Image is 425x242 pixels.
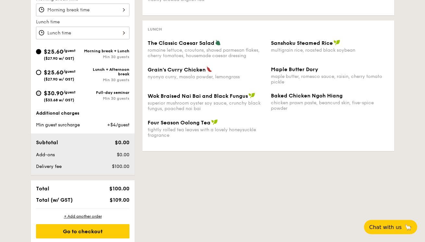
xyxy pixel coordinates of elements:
span: 🦙 [404,223,412,231]
div: maple butter, romesco sauce, raisin, cherry tomato pickle [271,74,389,85]
img: icon-vegan.f8ff3823.svg [334,40,340,45]
span: $0.00 [117,152,129,158]
input: $30.90/guest($33.68 w/ GST)Full-day seminarMin 30 guests [36,91,41,96]
div: superior mushroom oyster soy sauce, crunchy black fungus, poached nai bai [148,100,266,111]
span: Grain's Curry Chicken [148,67,206,73]
span: Sanshoku Steamed Rice [271,40,333,46]
span: Baked Chicken Ngoh Hiang [271,93,343,99]
div: nyonya curry, masala powder, lemongrass [148,74,266,80]
span: $109.00 [110,197,129,203]
span: $100.00 [109,185,129,192]
input: Lunch time [36,27,129,39]
span: Add-ons [36,152,55,158]
div: Additional charges [36,110,129,117]
span: Wok Braised Nai Bai and Black Fungus [148,93,248,99]
button: Chat with us🦙 [364,220,417,234]
div: Min 30 guests [83,96,129,101]
div: Full-day seminar [83,90,129,95]
img: icon-vegan.f8ff3823.svg [249,93,255,98]
img: icon-spicy.37a8142b.svg [206,66,212,72]
input: $25.60/guest($27.90 w/ GST)Lunch + Afternoon breakMin 30 guests [36,70,41,75]
span: Lunch [148,27,162,32]
div: Go to checkout [36,224,129,238]
span: +$4/guest [107,122,129,128]
input: Morning break time [36,4,129,16]
span: $25.60 [44,69,63,76]
div: Min 30 guests [83,55,129,59]
input: $25.60/guest($27.90 w/ GST)Morning break + LunchMin 30 guests [36,49,41,54]
div: Lunch + Afternoon break [83,67,129,76]
span: The Classic Caesar Salad [148,40,214,46]
div: chicken prawn paste, beancurd skin, five-spice powder [271,100,389,111]
img: icon-vegetarian.fe4039eb.svg [215,40,221,45]
span: ($27.90 w/ GST) [44,56,74,61]
div: Morning break + Lunch [83,49,129,53]
span: Subtotal [36,139,58,146]
label: Lunch time [36,19,129,25]
span: Maple Butter Dory [271,66,318,72]
span: Four Season Oolong Tea [148,120,211,126]
div: tightly rolled tea leaves with a lovely honeysuckle fragrance [148,127,266,138]
span: Min guest surcharge [36,122,80,128]
span: /guest [63,90,76,95]
span: $30.90 [44,90,63,97]
div: multigrain rice, roasted black soybean [271,47,389,53]
span: /guest [63,48,76,53]
span: $25.60 [44,48,63,55]
span: Chat with us [369,224,402,230]
div: romaine lettuce, croutons, shaved parmesan flakes, cherry tomatoes, housemade caesar dressing [148,47,266,58]
span: Delivery fee [36,164,62,169]
span: $0.00 [115,139,129,146]
img: icon-vegan.f8ff3823.svg [211,119,218,125]
span: Total (w/ GST) [36,197,73,203]
span: $100.00 [112,164,129,169]
div: + Add another order [36,214,129,219]
span: ($27.90 w/ GST) [44,77,74,82]
span: ($33.68 w/ GST) [44,98,74,102]
span: Total [36,185,49,192]
div: Min 30 guests [83,78,129,82]
span: /guest [63,69,76,74]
